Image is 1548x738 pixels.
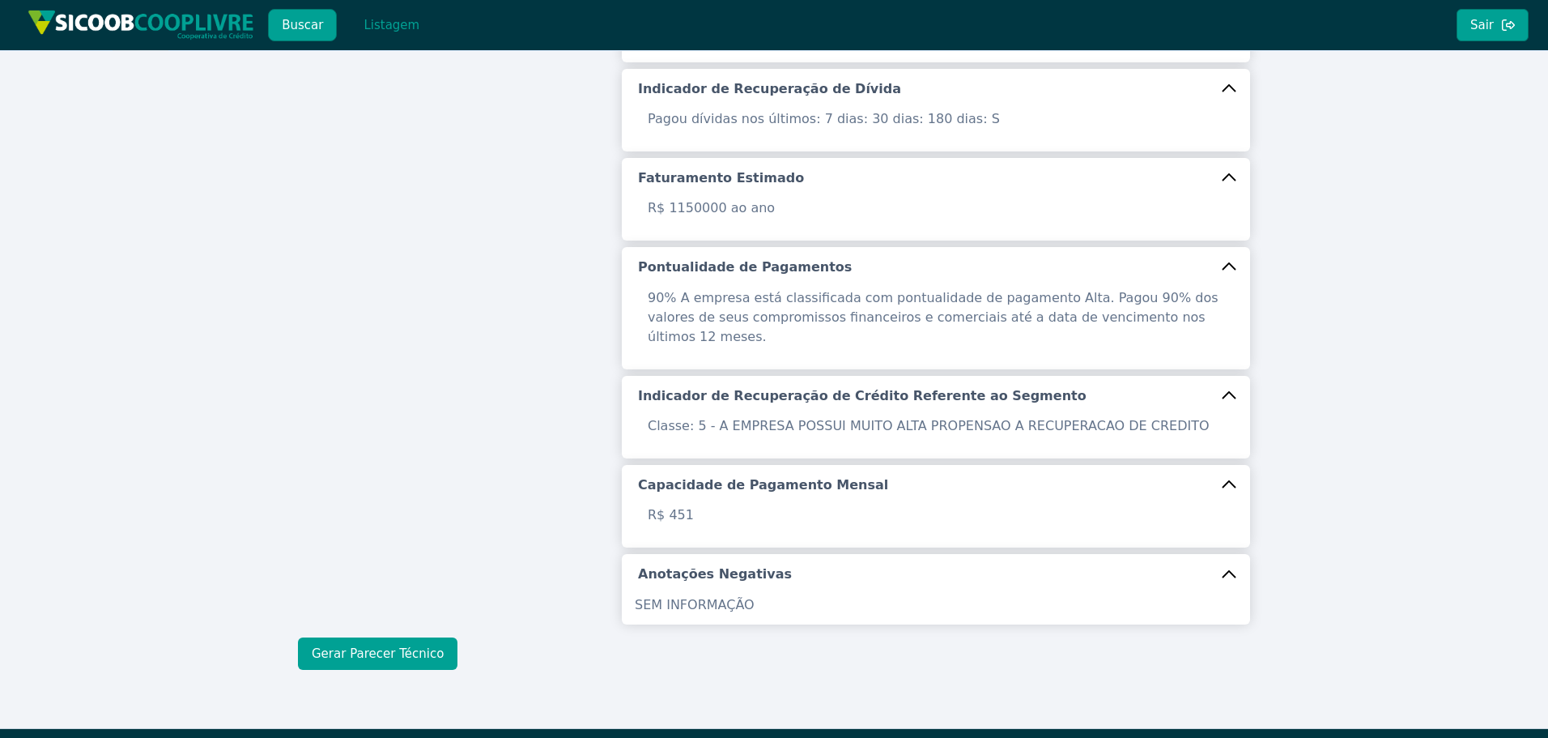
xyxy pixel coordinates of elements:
button: Buscar [268,9,337,41]
p: Pagou dívidas nos últimos: 7 dias: 30 dias: 180 dias: S [638,109,1234,129]
button: Capacidade de Pagamento Mensal [622,465,1250,506]
h5: Pontualidade de Pagamentos [638,258,852,276]
button: Anotações Negativas [622,554,1250,595]
button: Listagem [350,9,433,41]
p: 90% A empresa está classificada com pontualidade de pagamento Alta. Pagou 90% dos valores de seus... [638,288,1234,347]
button: Faturamento Estimado [622,158,1250,198]
button: Gerar Parecer Técnico [298,638,457,670]
p: SEM INFORMAÇÃO [635,595,1237,615]
p: R$ 1150000 ao ano [638,198,1234,218]
button: Pontualidade de Pagamentos [622,247,1250,288]
button: Indicador de Recuperação de Crédito Referente ao Segmento [622,376,1250,416]
h5: Faturamento Estimado [638,169,804,187]
button: Indicador de Recuperação de Dívida [622,69,1250,109]
h5: Indicador de Recuperação de Dívida [638,80,901,98]
p: R$ 451 [638,506,1234,525]
h5: Anotações Negativas [638,565,792,583]
h5: Indicador de Recuperação de Crédito Referente ao Segmento [638,387,1087,405]
h5: Capacidade de Pagamento Mensal [638,476,888,494]
p: Classe: 5 - A EMPRESA POSSUI MUITO ALTA PROPENSAO A RECUPERACAO DE CREDITO [638,416,1234,436]
button: Sair [1457,9,1529,41]
img: img/sicoob_cooplivre.png [28,10,254,40]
